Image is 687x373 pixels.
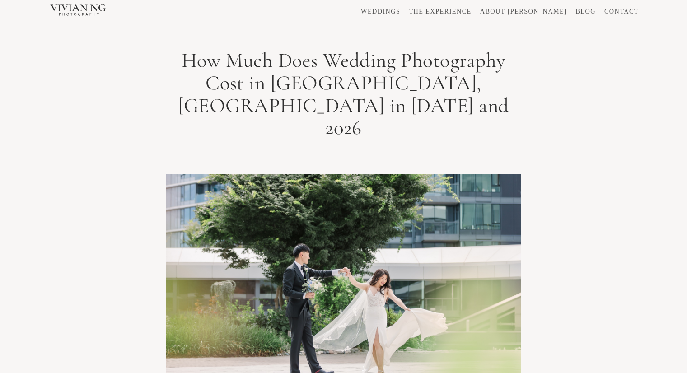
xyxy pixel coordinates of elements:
a: BLOG [575,8,596,14]
h1: How Much Does Wedding Photography Cost in [GEOGRAPHIC_DATA], [GEOGRAPHIC_DATA] in [DATE] and 2026 [166,49,520,152]
a: ABOUT [PERSON_NAME] [480,8,567,14]
a: WEDDINGS [361,8,400,14]
a: CONTACT [604,8,639,14]
a: THE EXPERIENCE [409,8,471,14]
